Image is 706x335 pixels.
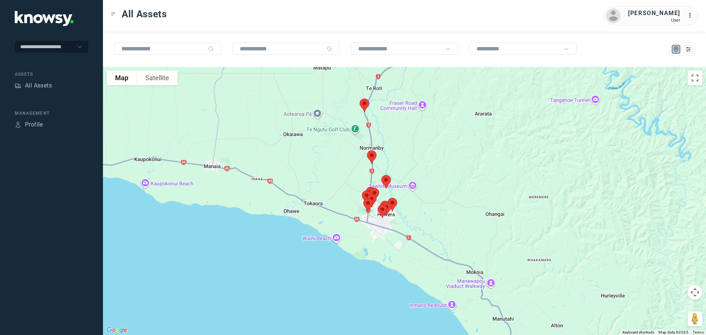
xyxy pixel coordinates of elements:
[107,71,137,85] button: Show street map
[623,330,654,335] button: Keyboard shortcuts
[105,325,129,335] a: Open this area in Google Maps (opens a new window)
[659,330,688,334] span: Map data ©2025
[105,325,129,335] img: Google
[693,330,704,334] a: Terms (opens in new tab)
[327,46,332,52] div: Search
[688,311,702,326] button: Drag Pegman onto the map to open Street View
[673,46,680,53] div: Map
[137,71,178,85] button: Show satellite imagery
[15,120,43,129] a: ProfileProfile
[688,285,702,300] button: Map camera controls
[688,11,696,20] div: :
[15,11,74,26] img: Application Logo
[208,46,214,52] div: Search
[25,81,52,90] div: All Assets
[628,18,680,23] div: User
[15,81,52,90] a: AssetsAll Assets
[688,13,695,18] tspan: ...
[15,110,88,117] div: Management
[111,11,116,17] div: Toggle Menu
[25,120,43,129] div: Profile
[15,82,21,89] div: Assets
[628,9,680,18] div: [PERSON_NAME]
[15,71,88,78] div: Assets
[685,46,692,53] div: List
[688,11,696,21] div: :
[15,121,21,128] div: Profile
[606,8,621,23] img: avatar.png
[688,71,702,85] button: Toggle fullscreen view
[122,7,167,21] span: All Assets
